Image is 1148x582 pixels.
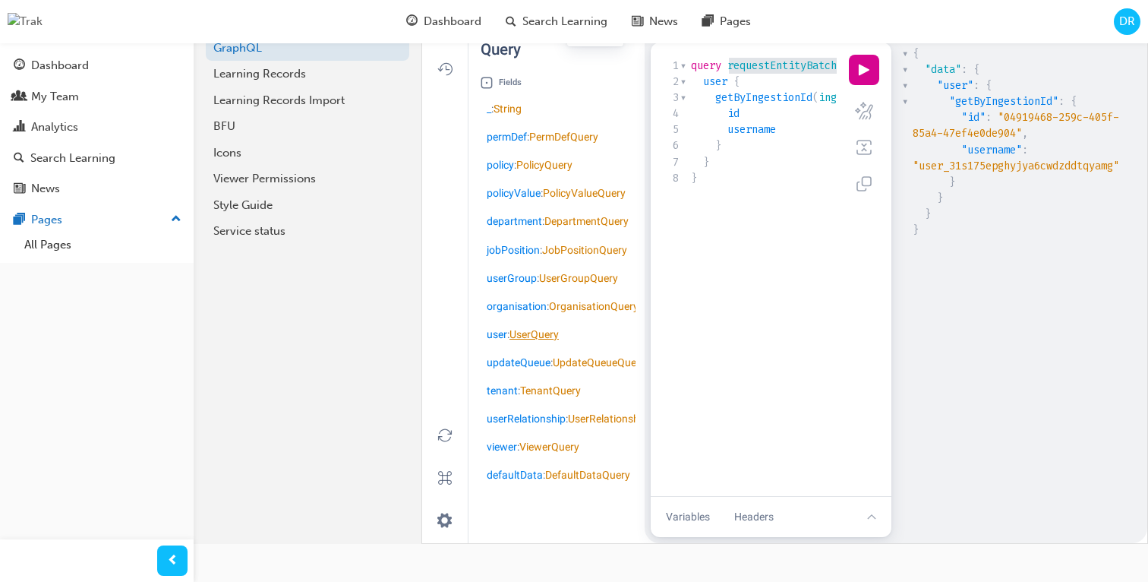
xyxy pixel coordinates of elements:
span: : [1022,143,1028,157]
div: Icons [213,144,402,162]
a: PermDefQuery [529,131,598,143]
span: news-icon [632,12,643,31]
a: Search Learning [6,144,188,172]
a: ViewerQuery [519,441,579,453]
div: : [487,157,623,173]
a: TenantQuery [520,384,581,397]
div: : [487,327,623,343]
span: } [715,138,721,153]
a: organisation [487,300,547,312]
span: chart-icon [14,121,25,134]
span: "data" [925,62,961,77]
a: Learning Records Import [206,87,409,114]
a: _ [487,103,491,115]
a: policy [487,159,514,171]
a: PolicyQuery [516,159,572,171]
a: Analytics [6,113,188,141]
div: : [487,299,623,315]
span: { [1071,94,1077,109]
span: DR [1119,13,1135,30]
div: : [487,242,623,258]
span: ( [812,90,818,105]
div: : [487,467,623,483]
button: DR [1114,8,1140,35]
div: Analytics [31,119,78,136]
button: Open settings dialog [428,504,462,537]
button: Pages [6,206,188,234]
span: "id" [961,110,986,125]
span: "04919468-259c-405f-85a4-47ef4e0de904" [913,110,1119,141]
span: pages-icon [14,214,25,227]
div: Search Learning [30,150,115,167]
div: News [31,180,60,198]
span: query [691,59,721,73]
div: : [487,129,623,145]
a: OrganisationQuery [549,300,639,312]
span: "getByIngestionId" [949,94,1058,109]
a: UpdateQueueQuery [553,356,645,368]
section: Query Editor [651,43,891,497]
div: BFU [213,118,402,135]
a: PolicyValueQuery [543,187,626,199]
a: UserQuery [509,328,559,340]
a: My Team [6,83,188,111]
a: DefaultDataQuery [545,469,630,481]
span: search-icon [14,152,24,166]
div: Dashboard [31,57,89,74]
span: guage-icon [406,12,418,31]
button: Variables [657,503,719,531]
section: Result Window [900,43,1141,537]
span: user [703,74,727,89]
span: up-icon [171,210,181,229]
button: Headers [725,503,783,531]
span: Search Learning [522,13,607,30]
span: : [973,78,979,93]
div: Viewer Permissions [213,170,402,188]
div: Learning Records [213,65,402,83]
span: getByIngestionId [715,90,812,105]
span: news-icon [14,182,25,196]
span: { [913,46,919,61]
a: viewer [487,441,517,453]
span: , [1022,126,1028,141]
a: Dashboard [6,52,188,80]
span: "username" [961,143,1022,157]
span: "user_31s175epghyjya6cwdzddtqyamg" [913,159,1119,173]
a: guage-iconDashboard [394,6,494,37]
a: news-iconNews [620,6,690,37]
span: people-icon [14,90,25,104]
div: My Team [31,88,79,106]
div: 6 [663,138,679,153]
div: Service status [213,223,402,240]
span: guage-icon [14,59,25,73]
a: GraphQL [206,35,409,62]
a: updateQueue [487,356,550,368]
span: ingestionId [818,90,885,105]
div: 3 [663,90,679,106]
span: Dashboard [424,13,481,30]
button: Execute query (Ctrl-Enter) [849,55,879,85]
a: Learning Records [206,61,409,87]
a: DepartmentQuery [544,215,629,227]
button: Prettify query (Shift-Ctrl-P) [849,96,879,126]
div: : [487,439,623,455]
div: : [487,185,623,201]
a: tenant [487,384,518,397]
div: Fields [481,77,623,89]
button: Copy query (Shift-Ctrl-C) [849,169,879,199]
a: Icons [206,140,409,166]
span: prev-icon [167,552,178,571]
span: requestEntityBatchGet [727,59,855,73]
a: String [494,103,522,115]
div: Query [481,38,521,62]
span: } [913,223,919,237]
button: Show History [428,52,462,86]
span: : [1058,94,1064,109]
a: Trak [8,13,43,30]
section: Documentation Explorer [481,16,623,483]
div: 1 [663,58,679,74]
a: jobPosition [487,244,540,256]
button: Open short keys dialog [428,461,462,495]
a: BFU [206,113,409,140]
